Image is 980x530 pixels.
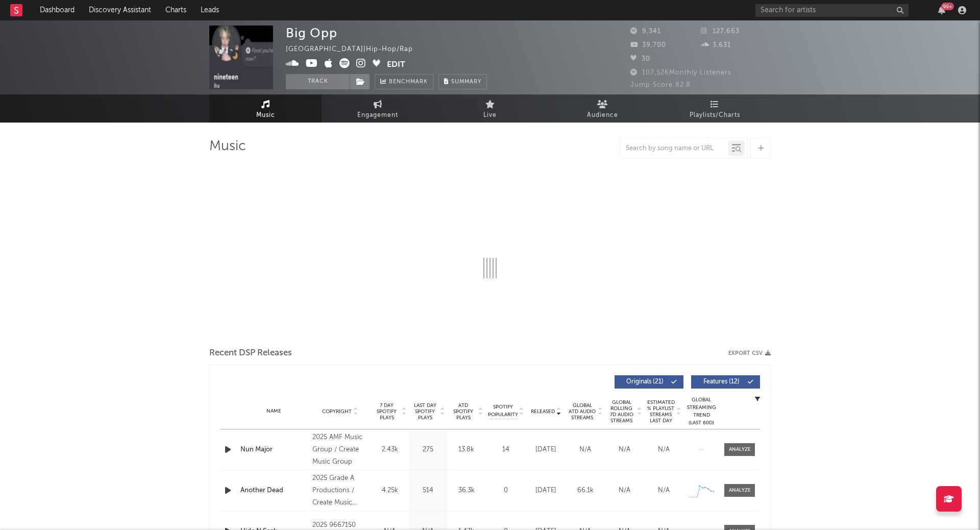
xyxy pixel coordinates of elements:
[209,94,322,123] a: Music
[488,403,518,419] span: Spotify Popularity
[312,431,368,468] div: 2025 AMF Music Group / Create Music Group
[389,76,428,88] span: Benchmark
[691,375,760,389] button: Features(12)
[529,445,563,455] div: [DATE]
[375,74,433,89] a: Benchmark
[483,109,497,122] span: Live
[587,109,618,122] span: Audience
[647,399,675,424] span: Estimated % Playlist Streams Last Day
[615,375,683,389] button: Originals(21)
[434,94,546,123] a: Live
[701,28,740,35] span: 127,663
[607,399,635,424] span: Global Rolling 7D Audio Streams
[658,94,771,123] a: Playlists/Charts
[209,347,292,359] span: Recent DSP Releases
[630,28,661,35] span: 9,341
[286,43,425,56] div: [GEOGRAPHIC_DATA] | Hip-Hop/Rap
[451,79,481,85] span: Summary
[322,408,352,415] span: Copyright
[286,74,350,89] button: Track
[546,94,658,123] a: Audience
[387,58,405,71] button: Edit
[755,4,909,17] input: Search for artists
[568,445,602,455] div: N/A
[647,445,681,455] div: N/A
[630,56,650,62] span: 30
[240,407,307,415] div: Name
[450,486,483,496] div: 36.3k
[286,26,337,40] div: Big Opp
[701,42,731,49] span: 3,631
[240,445,307,455] a: Nun Major
[411,402,438,421] span: Last Day Spotify Plays
[630,69,731,76] span: 107,526 Monthly Listeners
[607,486,642,496] div: N/A
[256,109,275,122] span: Music
[630,82,691,88] span: Jump Score: 82.8
[529,486,563,496] div: [DATE]
[698,379,745,385] span: Features ( 12 )
[621,144,728,153] input: Search by song name or URL
[450,402,477,421] span: ATD Spotify Plays
[647,486,681,496] div: N/A
[373,445,406,455] div: 2.43k
[621,379,668,385] span: Originals ( 21 )
[938,6,945,14] button: 99+
[240,486,307,496] a: Another Dead
[941,3,954,10] div: 99 +
[568,402,596,421] span: Global ATD Audio Streams
[690,109,740,122] span: Playlists/Charts
[411,445,445,455] div: 275
[607,445,642,455] div: N/A
[373,402,400,421] span: 7 Day Spotify Plays
[322,94,434,123] a: Engagement
[438,74,487,89] button: Summary
[411,486,445,496] div: 514
[531,408,555,415] span: Released
[488,486,524,496] div: 0
[488,445,524,455] div: 14
[630,42,666,49] span: 39,700
[686,396,717,427] div: Global Streaming Trend (Last 60D)
[357,109,398,122] span: Engagement
[568,486,602,496] div: 66.1k
[450,445,483,455] div: 13.8k
[373,486,406,496] div: 4.25k
[312,472,368,509] div: 2025 Grade A Productions / Create Music Group
[728,350,771,356] button: Export CSV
